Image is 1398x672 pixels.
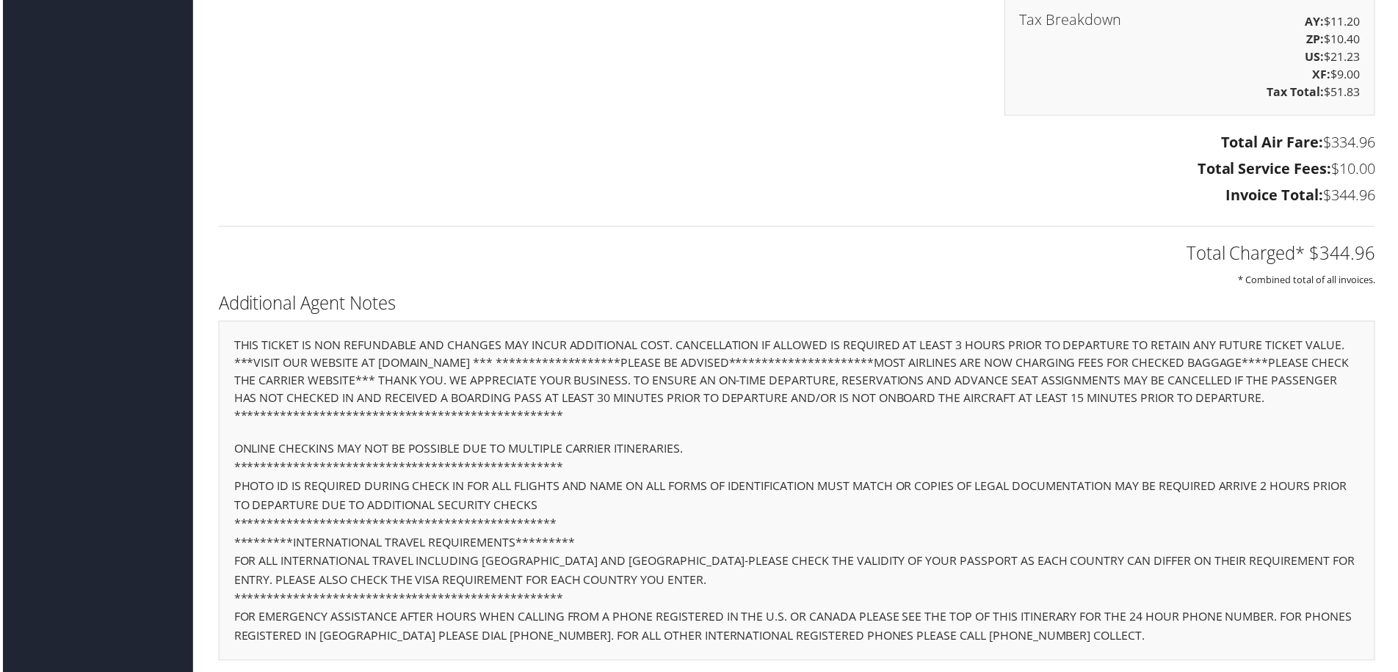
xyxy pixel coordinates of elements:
strong: Invoice Total: [1228,186,1326,205]
strong: ZP: [1309,31,1327,47]
h3: Tax Breakdown [1021,12,1123,27]
strong: Tax Total: [1270,84,1327,100]
strong: US: [1308,48,1327,65]
h3: $10.00 [217,159,1378,180]
strong: XF: [1315,66,1333,82]
strong: Total Air Fare: [1223,133,1326,153]
div: THIS TICKET IS NON REFUNDABLE AND CHANGES MAY INCUR ADDITIONAL COST. CANCELLATION IF ALLOWED IS R... [217,322,1378,663]
h2: Additional Agent Notes [217,292,1378,317]
strong: AY: [1308,13,1327,29]
h3: $344.96 [217,186,1378,206]
small: * Combined total of all invoices. [1241,274,1378,288]
h2: Total Charged* $344.96 [217,241,1378,266]
strong: Total Service Fees: [1200,159,1334,179]
h3: $334.96 [217,133,1378,153]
